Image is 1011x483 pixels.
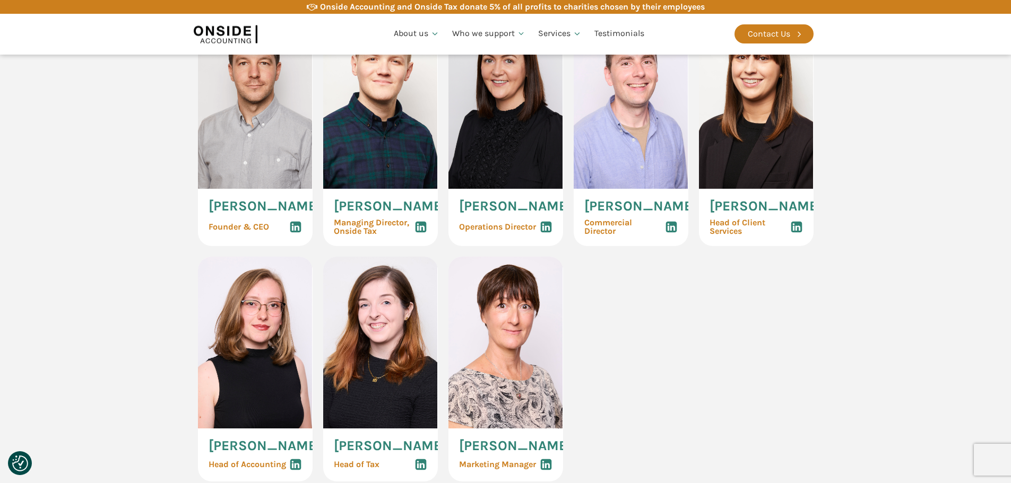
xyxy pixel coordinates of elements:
[209,439,321,453] span: [PERSON_NAME]
[584,218,665,235] span: Commercial Director
[334,439,446,453] span: [PERSON_NAME]
[12,455,28,471] img: Revisit consent button
[710,199,822,213] span: [PERSON_NAME]
[209,460,286,469] span: Head of Accounting
[209,223,269,231] span: Founder & CEO
[194,22,257,46] img: Onside Accounting
[334,218,409,235] span: Managing Director, Onside Tax
[459,199,572,213] span: [PERSON_NAME]
[12,455,28,471] button: Consent Preferences
[459,460,536,469] span: Marketing Manager
[588,16,651,52] a: Testimonials
[584,199,697,213] span: [PERSON_NAME]
[748,27,790,41] div: Contact Us
[710,218,790,235] span: Head of Client Services
[387,16,446,52] a: About us
[446,16,532,52] a: Who we support
[334,199,446,213] span: [PERSON_NAME]
[532,16,588,52] a: Services
[209,199,321,213] span: [PERSON_NAME]
[334,460,379,469] span: Head of Tax
[459,223,536,231] span: Operations Director
[735,24,814,43] a: Contact Us
[459,439,572,453] span: [PERSON_NAME]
